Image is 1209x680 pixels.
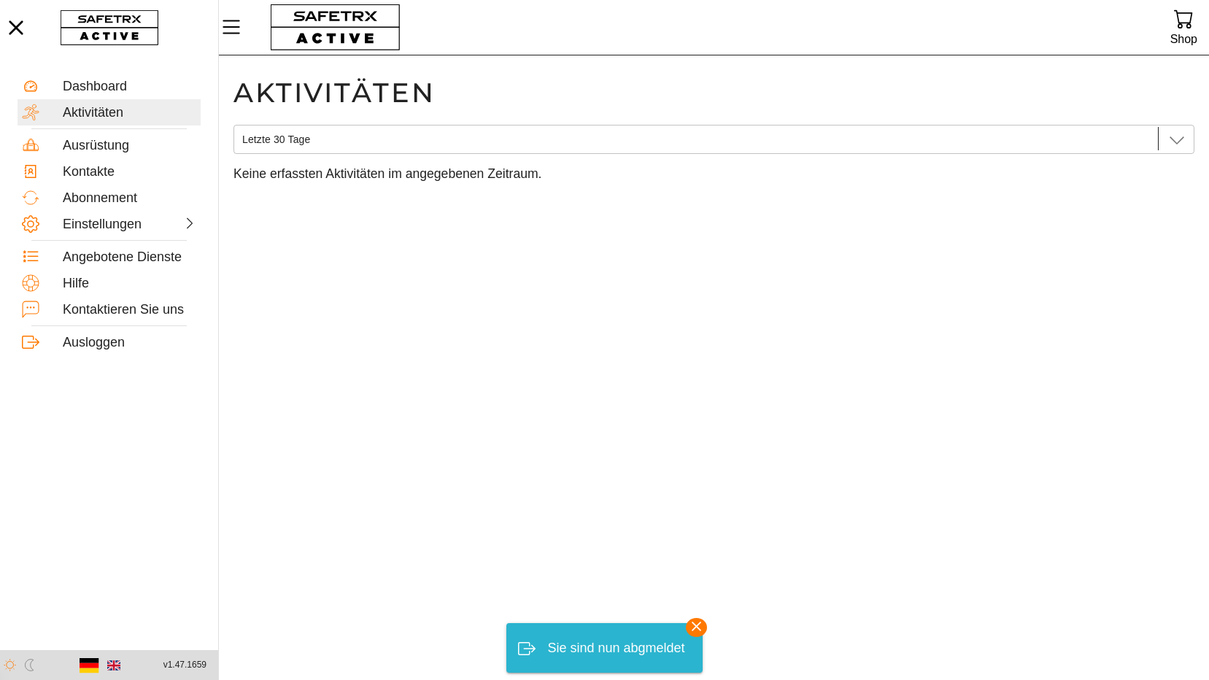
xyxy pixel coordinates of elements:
[63,164,196,180] div: Kontakte
[63,105,196,121] div: Aktivitäten
[63,302,196,318] div: Kontaktieren Sie uns
[22,274,39,292] img: Help.svg
[547,634,684,662] div: Sie sind nun abgmeldet
[63,335,196,351] div: Ausloggen
[22,301,39,318] img: ContactUs.svg
[63,217,127,233] div: Einstellungen
[63,79,196,95] div: Dashboard
[233,166,542,182] h5: Keine erfassten Aktivitäten im angegebenen Zeitraum.
[63,250,196,266] div: Angebotene Dienste
[63,276,196,292] div: Hilfe
[79,655,99,675] img: de.svg
[23,659,36,671] img: ModeDark.svg
[22,189,39,206] img: Subscription.svg
[163,657,206,673] span: v1.47.1659
[107,659,120,672] img: en.svg
[242,133,310,146] span: Letzte 30 Tage
[63,190,196,206] div: Abonnement
[101,653,126,678] button: Englishc
[22,104,39,121] img: Activities.svg
[155,653,215,677] button: v1.47.1659
[63,138,196,154] div: Ausrüstung
[22,136,39,154] img: Equipment.svg
[4,659,16,671] img: ModeLight.svg
[1170,29,1197,49] div: Shop
[77,653,101,678] button: Deutsch
[219,12,255,42] button: MenÜ
[233,76,436,109] h1: Aktivitäten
